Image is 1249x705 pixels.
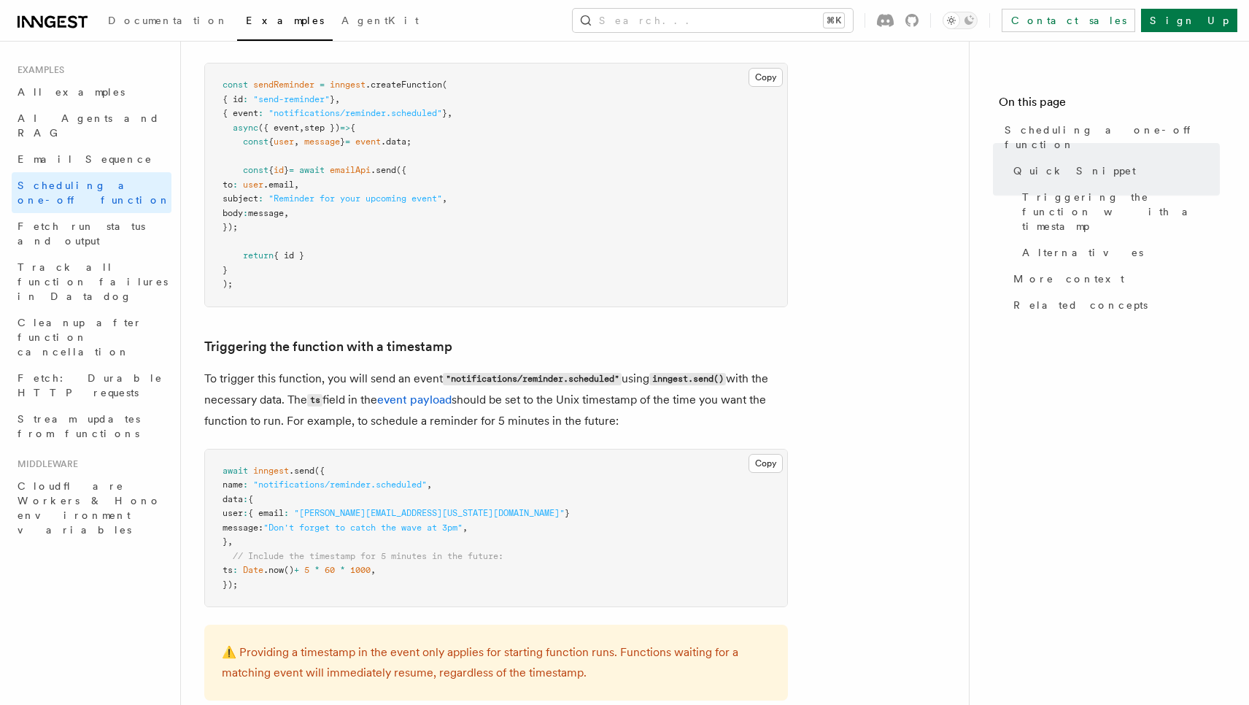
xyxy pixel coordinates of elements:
[108,15,228,26] span: Documentation
[222,642,770,683] p: ⚠️ Providing a timestamp in the event only applies for starting function runs. Functions waiting ...
[253,94,330,104] span: "send-reminder"
[223,265,228,275] span: }
[355,136,381,147] span: event
[1141,9,1237,32] a: Sign Up
[12,365,171,406] a: Fetch: Durable HTTP requests
[443,373,622,385] code: "notifications/reminder.scheduled"
[299,165,325,175] span: await
[12,458,78,470] span: Middleware
[223,494,243,504] span: data
[824,13,844,28] kbd: ⌘K
[223,80,248,90] span: const
[268,108,442,118] span: "notifications/reminder.scheduled"
[243,494,248,504] span: :
[294,565,299,575] span: +
[18,372,163,398] span: Fetch: Durable HTTP requests
[223,108,258,118] span: { event
[330,94,335,104] span: }
[223,208,243,218] span: body
[1008,292,1220,318] a: Related concepts
[204,336,452,357] a: Triggering the function with a timestamp
[1016,184,1220,239] a: Triggering the function with a timestamp
[341,15,419,26] span: AgentKit
[223,479,243,490] span: name
[749,68,783,87] button: Copy
[573,9,853,32] button: Search...⌘K
[463,523,468,533] span: ,
[12,172,171,213] a: Scheduling a one-off function
[243,94,248,104] span: :
[350,565,371,575] span: 1000
[12,309,171,365] a: Cleanup after function cancellation
[366,80,442,90] span: .createFunction
[233,565,238,575] span: :
[442,108,447,118] span: }
[999,117,1220,158] a: Scheduling a one-off function
[565,508,570,518] span: }
[253,80,314,90] span: sendReminder
[233,551,503,561] span: // Include the timestamp for 5 minutes in the future:
[12,105,171,146] a: AI Agents and RAG
[333,4,428,39] a: AgentKit
[345,136,350,147] span: =
[749,454,783,473] button: Copy
[223,565,233,575] span: ts
[304,565,309,575] span: 5
[314,466,325,476] span: ({
[284,208,289,218] span: ,
[223,193,258,204] span: subject
[371,565,376,575] span: ,
[294,508,565,518] span: "[PERSON_NAME][EMAIL_ADDRESS][US_STATE][DOMAIN_NAME]"
[442,193,447,204] span: ,
[289,165,294,175] span: =
[1022,190,1220,234] span: Triggering the function with a timestamp
[371,165,396,175] span: .send
[18,261,168,302] span: Track all function failures in Datadog
[294,136,299,147] span: ,
[1013,298,1148,312] span: Related concepts
[263,180,294,190] span: .email
[258,108,263,118] span: :
[18,180,171,206] span: Scheduling a one-off function
[223,508,243,518] span: user
[243,508,248,518] span: :
[12,406,171,447] a: Stream updates from functions
[268,165,274,175] span: {
[243,165,268,175] span: const
[330,80,366,90] span: inngest
[299,123,304,133] span: ,
[1008,266,1220,292] a: More context
[284,508,289,518] span: :
[381,136,411,147] span: .data;
[12,213,171,254] a: Fetch run status and output
[340,123,350,133] span: =>
[223,94,243,104] span: { id
[1013,163,1136,178] span: Quick Snippet
[350,123,355,133] span: {
[943,12,978,29] button: Toggle dark mode
[325,565,335,575] span: 60
[228,536,233,547] span: ,
[18,413,140,439] span: Stream updates from functions
[377,393,452,407] a: event payload
[294,180,299,190] span: ,
[223,222,238,232] span: });
[268,136,274,147] span: {
[284,565,294,575] span: ()
[999,93,1220,117] h4: On this page
[307,394,322,407] code: ts
[253,466,289,476] span: inngest
[243,250,274,261] span: return
[330,165,371,175] span: emailApi
[447,108,452,118] span: ,
[18,153,152,165] span: Email Sequence
[320,80,325,90] span: =
[243,180,263,190] span: user
[340,136,345,147] span: }
[253,479,427,490] span: "notifications/reminder.scheduled"
[223,279,233,289] span: );
[1005,123,1220,152] span: Scheduling a one-off function
[1002,9,1135,32] a: Contact sales
[284,165,289,175] span: }
[243,479,248,490] span: :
